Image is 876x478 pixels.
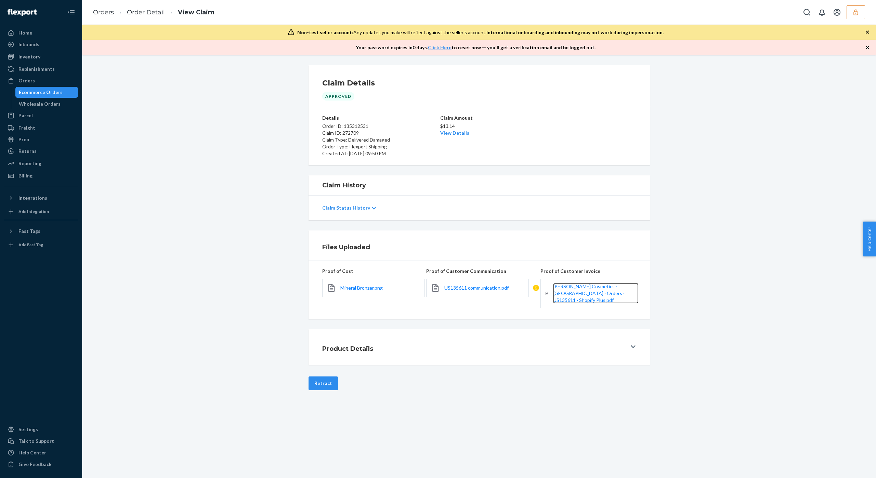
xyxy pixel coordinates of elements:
[4,134,78,145] a: Prep
[18,53,40,60] div: Inventory
[440,123,518,130] p: $13.14
[18,195,47,201] div: Integrations
[178,9,214,16] a: View Claim
[863,222,876,256] button: Help Center
[19,101,61,107] div: Wholesale Orders
[18,461,52,468] div: Give Feedback
[297,29,353,35] span: Non-test seller account:
[322,181,636,190] h1: Claim History
[322,268,425,275] p: Proof of Cost
[4,27,78,38] a: Home
[4,192,78,203] button: Integrations
[815,5,829,19] button: Open notifications
[88,2,220,23] ol: breadcrumbs
[322,123,439,130] p: Order ID: 135312531
[127,9,165,16] a: Order Detail
[553,283,625,303] span: [PERSON_NAME] Cosmetics - [GEOGRAPHIC_DATA] · Orders · US135611 · Shopify Plus.pdf
[4,459,78,470] button: Give Feedback
[322,115,439,121] p: Details
[18,136,29,143] div: Prep
[356,44,596,51] p: Your password expires in 0 days . to reset now — you'll get a verification email and be logged out.
[440,130,469,136] a: View Details
[322,150,439,157] p: Created At: [DATE] 09:50 PM
[4,424,78,435] a: Settings
[4,110,78,121] a: Parcel
[553,283,639,304] a: [PERSON_NAME] Cosmetics - [GEOGRAPHIC_DATA] · Orders · US135611 · Shopify Plus.pdf
[830,5,844,19] button: Open account menu
[18,77,35,84] div: Orders
[4,75,78,86] a: Orders
[428,44,452,50] a: Click Here
[93,9,114,16] a: Orders
[18,160,41,167] div: Reporting
[4,447,78,458] a: Help Center
[322,130,439,136] p: Claim ID: 272709
[309,376,338,390] button: Retract
[426,268,539,275] p: Proof of Customer Communication
[18,438,54,444] div: Talk to Support
[4,146,78,157] a: Returns
[64,5,78,19] button: Close Navigation
[340,284,383,291] a: Mineral Bronzer.png
[322,136,439,143] p: Claim Type: Delivered Damaged
[322,204,370,211] p: Claim Status History
[18,112,33,119] div: Parcel
[15,98,78,109] a: Wholesale Orders
[4,64,78,75] a: Replenishments
[18,29,32,36] div: Home
[4,122,78,133] a: Freight
[4,39,78,50] a: Inbounds
[322,78,636,89] h1: Claim Details
[4,436,78,447] a: Talk to Support
[4,51,78,62] a: Inventory
[18,66,55,72] div: Replenishments
[18,41,39,48] div: Inbounds
[4,206,78,217] a: Add Integration
[18,426,38,433] div: Settings
[19,89,63,96] div: Ecommerce Orders
[18,242,43,248] div: Add Fast Tag
[4,158,78,169] a: Reporting
[18,449,46,456] div: Help Center
[322,143,439,150] p: Order Type: Flexport Shipping
[322,344,373,353] h1: Product Details
[4,226,78,237] button: Fast Tags
[18,172,32,179] div: Billing
[309,329,650,365] button: Product Details
[4,170,78,181] a: Billing
[18,148,37,155] div: Returns
[800,5,814,19] button: Open Search Box
[444,284,509,291] a: US135611 communication.pdf
[15,87,78,98] a: Ecommerce Orders
[440,115,518,121] p: Claim Amount
[322,243,636,252] h1: Files Uploaded
[18,124,35,131] div: Freight
[8,9,37,16] img: Flexport logo
[18,228,40,235] div: Fast Tags
[486,29,664,35] span: International onboarding and inbounding may not work during impersonation.
[297,29,664,36] div: Any updates you make will reflect against the seller's account.
[540,268,643,275] p: Proof of Customer Invoice
[18,209,49,214] div: Add Integration
[4,239,78,250] a: Add Fast Tag
[322,92,354,101] div: Approved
